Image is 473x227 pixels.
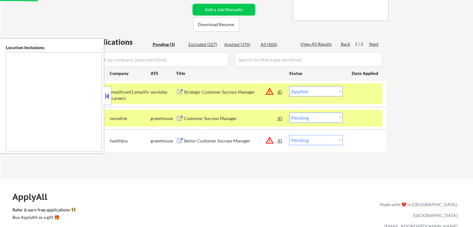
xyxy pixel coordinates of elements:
[110,138,151,144] div: healthjoy
[153,41,184,48] div: Pending (3)
[224,41,255,48] div: Applied (376)
[352,70,379,76] div: Date Applied
[12,192,54,202] div: ApplyAll
[110,89,151,101] div: amplify.wd1.amplify_careers
[12,214,75,222] a: Buy ApplyAll as a gift 🎁
[377,199,457,221] div: Made with ❤️ in [GEOGRAPHIC_DATA], [GEOGRAPHIC_DATA]
[151,70,176,76] div: ATS
[277,113,283,124] div: JD
[341,41,351,47] div: Back
[188,41,220,48] div: Excluded (227)
[289,67,343,79] div: Status
[12,215,75,220] div: Buy ApplyAll as a gift 🎁
[6,44,102,51] div: Location Inclusions:
[110,70,151,76] div: Company
[265,136,274,145] button: warning_amber
[300,41,334,47] div: View All Results
[192,4,255,16] button: Add a Job Manually
[176,70,283,76] div: Title
[151,115,176,122] div: greenhouse
[369,41,379,47] div: Next
[277,86,283,97] div: JD
[89,52,229,67] input: Search by company (case sensitive)
[265,87,274,96] button: warning_amber
[151,138,176,144] div: greenhouse
[193,17,239,31] button: Download Resume
[235,52,383,67] input: Search by title (case sensitive)
[110,115,151,122] div: noredink
[89,38,151,46] div: Applications
[261,41,292,48] div: All (606)
[12,208,250,214] a: Refer & earn free applications 👯‍♀️
[277,135,283,146] div: JD
[355,41,369,47] div: 1 / 1
[151,89,176,95] div: workday
[184,89,278,95] div: Strategic Customer Success Manager
[184,138,278,144] div: Senior Customer Success Manager
[184,115,278,122] div: Customer Success Manager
